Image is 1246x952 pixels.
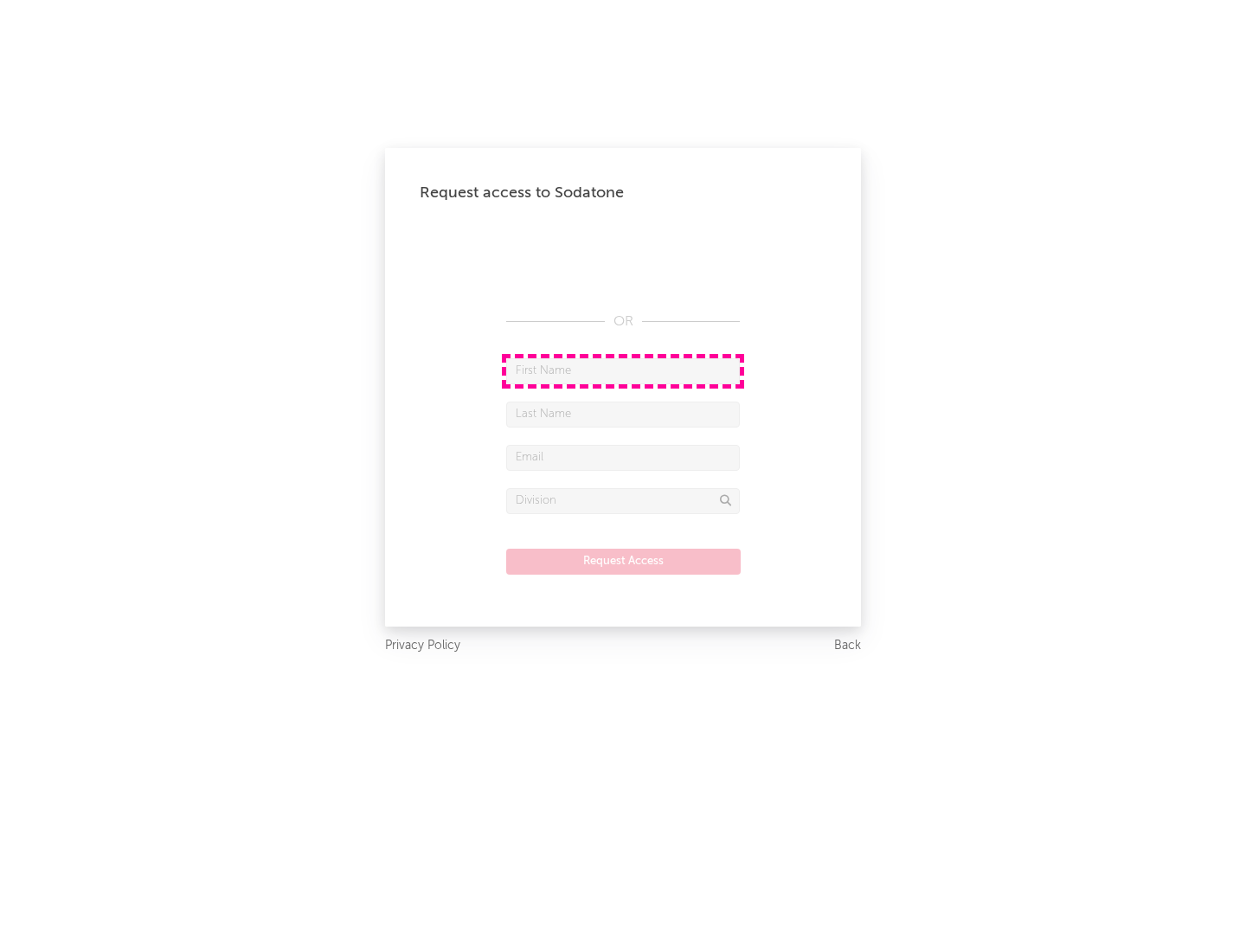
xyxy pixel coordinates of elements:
[834,635,861,657] a: Back
[506,488,740,514] input: Division
[506,358,740,384] input: First Name
[506,445,740,471] input: Email
[420,183,826,203] div: Request access to Sodatone
[385,635,460,657] a: Privacy Policy
[506,312,740,332] div: OR
[506,402,740,428] input: Last Name
[506,549,741,575] button: Request Access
